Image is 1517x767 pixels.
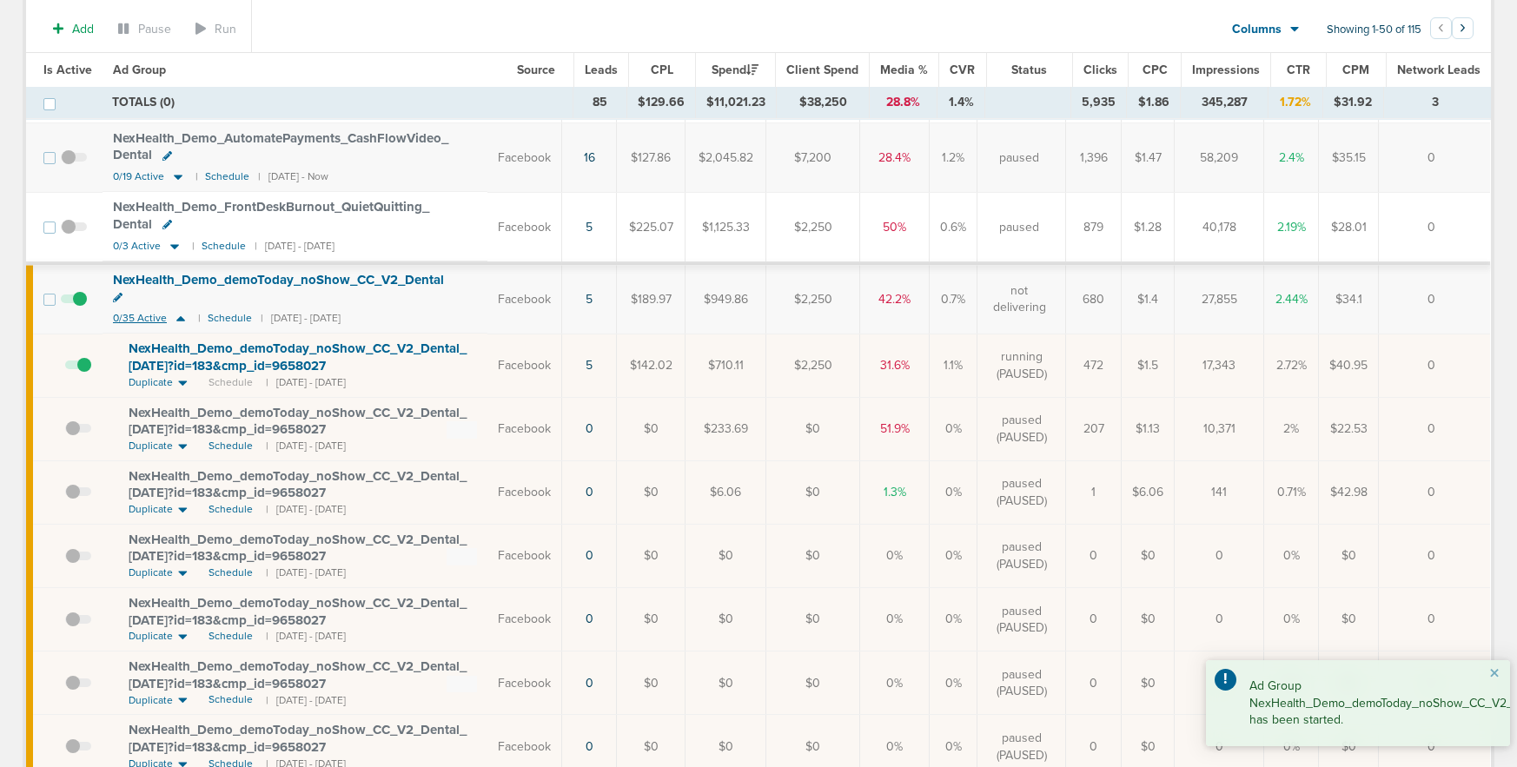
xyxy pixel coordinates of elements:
td: 345,287 [1180,87,1268,118]
td: 0% [860,588,930,651]
td: $0 [1122,588,1175,651]
td: $0 [1319,524,1379,587]
td: $0 [686,588,766,651]
span: Schedule [209,439,253,453]
span: NexHealth_ Demo_ demoToday_ noShow_ CC_ V2_ Dental_ [DATE]?id=183&cmp_ id=9658027 [129,722,467,755]
span: Duplicate [129,375,173,390]
td: $42.98 [1319,460,1379,524]
td: $31.92 [1323,87,1383,118]
td: 1.1% [930,334,977,397]
a: 5 [586,220,593,235]
span: paused [999,219,1039,236]
td: 2.72% [1264,334,1319,397]
a: 0 [586,739,593,754]
td: 0 [1066,588,1122,651]
td: $0 [617,651,686,715]
a: 16 [584,150,595,165]
td: $0 [766,397,860,460]
td: $2,250 [766,192,860,262]
td: 1.4% [937,87,985,118]
ul: Pagination [1430,20,1474,41]
td: 85 [573,87,627,118]
td: 0.7% [930,263,977,334]
span: Network Leads [1397,63,1481,77]
td: 1,396 [1066,123,1122,192]
span: Ad Group [113,63,166,77]
a: 0 [586,612,593,626]
span: NexHealth_ Demo_ AutomatePayments_ CashFlowVideo_ Dental [113,130,448,163]
td: 3 [1383,87,1494,118]
span: Duplicate [129,693,173,708]
td: Facebook [487,651,562,715]
td: $0 [686,524,766,587]
td: $0 [766,524,860,587]
span: CPM [1342,63,1369,77]
td: 40,178 [1175,192,1264,262]
span: NexHealth_ Demo_ demoToday_ noShow_ CC_ V2_ Dental_ [DATE]?id=183&cmp_ id=9658027 [129,405,467,438]
a: 0 [586,421,593,436]
td: Facebook [487,123,562,192]
small: | [DATE] - [DATE] [266,693,346,708]
td: Facebook [487,524,562,587]
td: 0% [1264,651,1319,715]
td: $35.15 [1319,123,1379,192]
td: 0 [1379,334,1491,397]
td: 0 [1175,524,1264,587]
td: $129.66 [627,87,696,118]
span: 0/3 Active [113,240,161,253]
td: 0 [1379,524,1491,587]
td: $949.86 [686,263,766,334]
small: | [DATE] - [DATE] [266,629,346,644]
span: CTR [1287,63,1310,77]
td: 2.44% [1264,263,1319,334]
a: 0 [586,548,593,563]
td: TOTALS (0) [102,87,573,118]
td: 1.2% [930,123,977,192]
td: 31.6% [860,334,930,397]
td: 0% [1264,524,1319,587]
td: $0 [617,588,686,651]
span: Duplicate [129,629,173,644]
span: 0/19 Active [113,170,164,183]
span: Duplicate [129,502,173,517]
td: $1.86 [1127,87,1181,118]
td: 0 [1175,588,1264,651]
td: 0% [930,460,977,524]
td: 207 [1066,397,1122,460]
td: 10,371 [1175,397,1264,460]
td: 27,855 [1175,263,1264,334]
td: $0 [766,651,860,715]
td: 472 [1066,334,1122,397]
td: 0 [1175,651,1264,715]
td: 51.9% [860,397,930,460]
span: NexHealth_ Demo_ demoToday_ noShow_ CC_ V2_ Dental_ [DATE]?id=183&cmp_ id=9658027 [129,532,467,565]
small: | [DATE] - [DATE] [266,502,346,517]
td: $1.4 [1122,263,1175,334]
span: Add [72,22,94,36]
div: Ad Group NexHealth_Demo_demoToday_noShow_CC_V2_Dental has been started. [1206,660,1510,746]
span: Leads [585,63,618,77]
td: $38,250 [777,87,870,118]
span: Media % [880,63,928,77]
td: 0 [1066,524,1122,587]
td: 879 [1066,192,1122,262]
td: 2.4% [1264,123,1319,192]
td: 141 [1175,460,1264,524]
td: $22.53 [1319,397,1379,460]
td: 42.2% [860,263,930,334]
button: Close [1489,664,1500,684]
td: $2,250 [766,263,860,334]
td: $1.13 [1122,397,1175,460]
td: $0 [1319,588,1379,651]
td: Facebook [487,334,562,397]
span: Client Spend [786,63,858,77]
span: NexHealth_ Demo_ demoToday_ noShow_ CC_ V2_ Dental [113,272,444,288]
td: 0% [1264,588,1319,651]
td: Facebook [487,263,562,334]
small: | [198,312,199,325]
span: NexHealth_ Demo_ demoToday_ noShow_ CC_ V2_ Dental_ [DATE]?id=183&cmp_ id=9658027 [129,341,467,374]
span: Is Active [43,63,92,77]
small: | [DATE] - [DATE] [261,312,341,325]
span: Showing 1-50 of 115 [1327,23,1421,37]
